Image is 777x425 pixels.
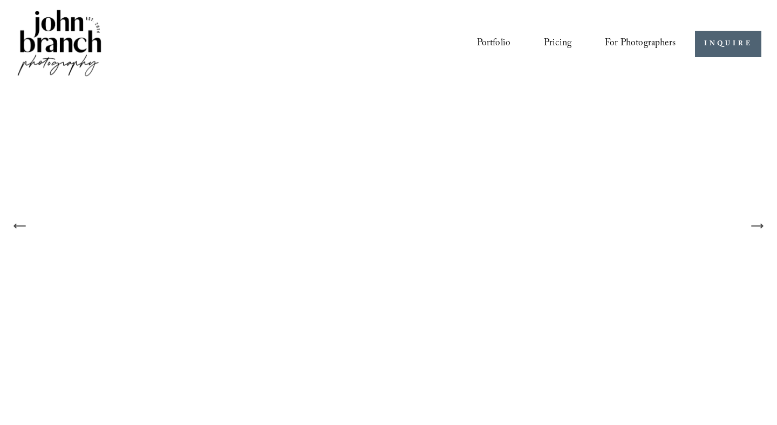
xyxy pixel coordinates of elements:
img: John Branch IV Photography [16,8,103,80]
a: Portfolio [477,34,511,54]
a: INQUIRE [695,31,761,57]
a: folder dropdown [605,34,676,54]
a: Pricing [544,34,571,54]
button: Next Slide [745,214,769,238]
span: For Photographers [605,35,676,53]
button: Previous Slide [8,214,32,238]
